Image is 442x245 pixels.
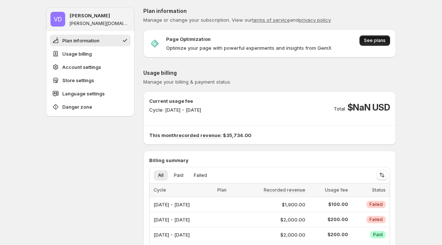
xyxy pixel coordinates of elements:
[149,132,390,139] p: This month $35,734.00
[62,37,99,44] span: Plan information
[369,217,383,223] span: Failed
[54,15,62,23] text: VD
[154,214,213,225] div: [DATE] - [DATE]
[372,187,386,193] span: Status
[149,157,390,164] p: Billing summary
[143,69,396,77] p: Usage billing
[239,201,305,208] div: $1,900.00
[50,101,131,113] button: Danger zone
[143,7,396,15] p: Plan information
[70,12,110,19] p: [PERSON_NAME]
[310,202,348,207] span: $100.00
[252,17,290,23] a: terms of service
[158,172,164,178] span: All
[334,105,345,112] p: Total
[62,63,101,71] span: Account settings
[373,232,383,238] span: Paid
[70,21,130,27] p: [PERSON_NAME][DOMAIN_NAME]
[359,35,390,46] button: See plans
[62,90,105,97] span: Language settings
[194,172,207,178] span: Failed
[154,187,166,193] span: Cycle
[299,17,330,23] a: privacy policy
[310,217,348,223] span: $200.00
[149,106,201,113] p: Cycle: [DATE] - [DATE]
[50,61,131,73] button: Account settings
[50,88,131,99] button: Language settings
[62,103,92,111] span: Danger zone
[377,170,387,180] button: Sort the results
[62,50,92,57] span: Usage billing
[369,202,383,207] span: Failed
[325,187,348,193] span: Usage fee
[239,231,305,238] div: $2,000.00
[174,172,183,178] span: Paid
[239,216,305,223] div: $2,000.00
[62,77,94,84] span: Store settings
[310,232,348,238] span: $200.00
[50,12,65,27] span: Victor Dinh
[154,199,213,210] div: [DATE] - [DATE]
[264,187,305,193] span: Recorded revenue
[50,35,131,46] button: Plan information
[143,17,331,23] span: Manage or change your subscription. View our and .
[347,102,390,113] span: $NaN USD
[143,79,230,85] span: Manage your billing & payment status
[176,132,222,139] span: recorded revenue:
[50,74,131,86] button: Store settings
[149,97,201,105] p: Current usage fee
[217,187,227,193] span: Plan
[50,48,131,60] button: Usage billing
[364,38,386,43] span: See plans
[154,230,213,240] div: [DATE] - [DATE]
[149,38,160,49] img: Page Optimization
[166,35,211,43] p: Page Optimization
[166,44,331,52] p: Optimize your page with powerful experiments and insights from GemX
